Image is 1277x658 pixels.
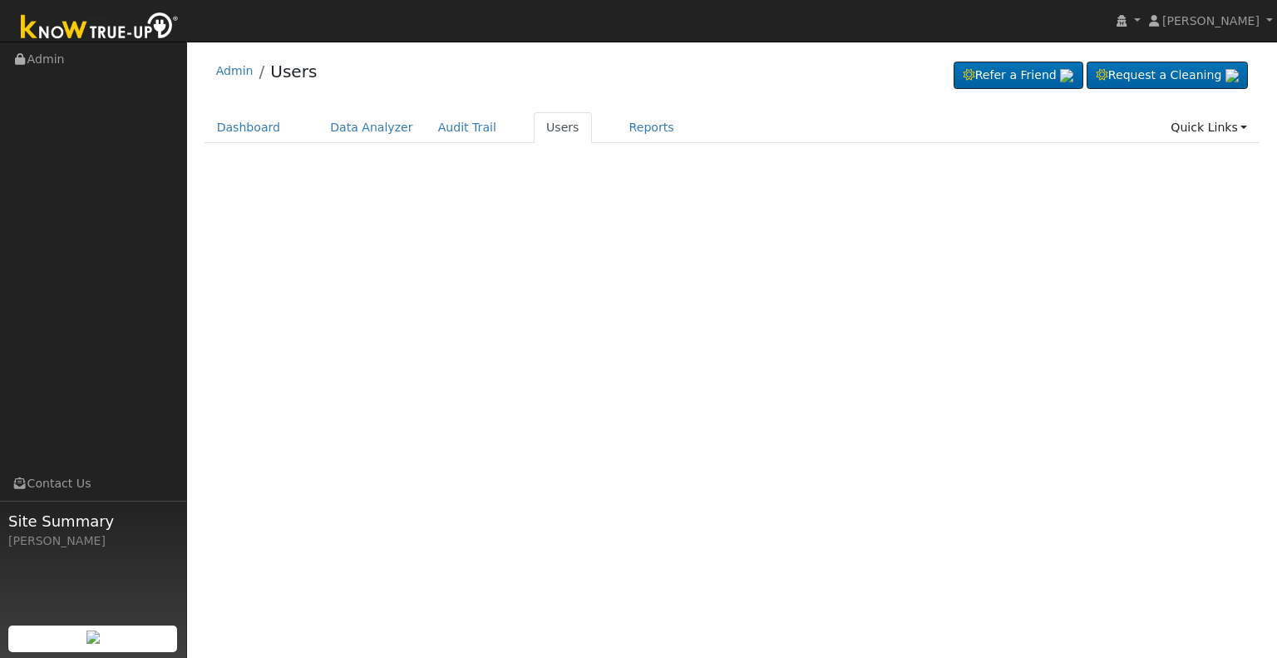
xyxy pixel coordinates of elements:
img: Know True-Up [12,9,187,47]
span: Site Summary [8,510,178,532]
img: retrieve [86,631,100,644]
a: Users [270,62,317,82]
a: Refer a Friend [954,62,1083,90]
div: [PERSON_NAME] [8,532,178,550]
a: Reports [617,112,687,143]
img: retrieve [1225,69,1239,82]
a: Audit Trail [426,112,509,143]
span: [PERSON_NAME] [1162,14,1260,27]
a: Request a Cleaning [1087,62,1248,90]
a: Quick Links [1158,112,1260,143]
a: Admin [216,64,254,77]
a: Dashboard [205,112,293,143]
a: Data Analyzer [318,112,426,143]
a: Users [534,112,592,143]
img: retrieve [1060,69,1073,82]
